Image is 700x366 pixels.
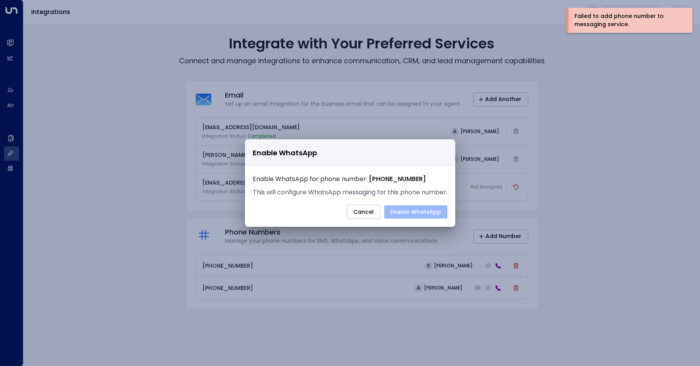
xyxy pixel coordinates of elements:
[253,188,447,197] p: This will configure WhatsApp messaging for this phone number.
[369,174,426,183] strong: [PHONE_NUMBER]
[347,205,380,219] button: Cancel
[384,205,447,219] button: Enable WhatsApp
[253,174,447,184] p: Enable WhatsApp for phone number:
[574,12,682,28] div: Failed to add phone number to messaging service.
[253,147,317,159] span: Enable WhatsApp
